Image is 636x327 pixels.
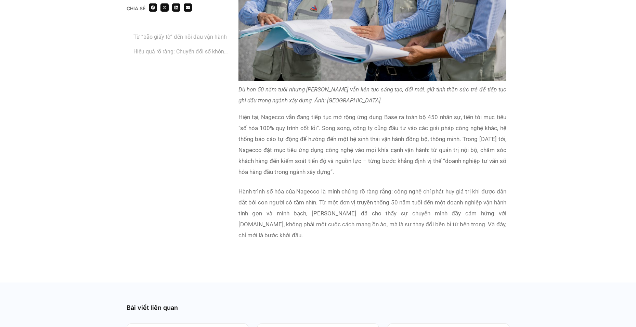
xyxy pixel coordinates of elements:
[149,3,157,12] div: Share on facebook
[184,3,192,12] div: Share on email
[133,33,227,41] a: Từ “bão giấy tờ” đến nỗi đau vận hành
[127,303,510,312] div: Bài viết liên quan
[238,112,506,177] p: Hiện tại, Nagecco vẫn đang tiếp tục mở rộng ứng dụng Base ra toàn bộ 450 nhân sự, tiến tới mục ti...
[172,3,180,12] div: Share on linkedin
[238,186,506,241] p: Hành trình số hóa của Nagecco là minh chứng rõ ràng rằng: công nghệ chỉ phát huy giá trị khi được...
[133,47,228,56] a: Hiệu quả rõ ràng: Chuyển đổi số không chỉ là lý thuyết
[238,86,506,104] em: Dù hơn 50 năm tuổi nhưng [PERSON_NAME] vẫn liên tục sáng tạo, đổi mới, giữ tinh thần sức trẻ để t...
[160,3,169,12] div: Share on x-twitter
[127,6,145,11] div: Chia sẻ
